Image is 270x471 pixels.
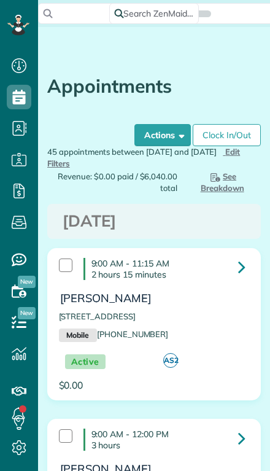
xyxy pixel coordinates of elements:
[18,307,36,319] span: New
[59,329,169,339] a: Mobile[PHONE_NUMBER]
[83,258,200,280] h4: 9:00 AM - 11:15 AM
[183,169,261,195] button: See Breakdown
[91,440,200,451] p: 3 hours
[59,379,83,391] span: $0.00
[59,292,250,305] h3: [PERSON_NAME]
[134,124,191,146] button: Actions
[91,269,200,280] p: 2 hours 15 minutes
[47,76,261,96] h1: Appointments
[65,354,106,370] span: Active
[193,124,261,146] a: Clock In/Out
[163,353,178,368] span: AS2
[59,329,97,342] small: Mobile
[83,429,200,451] h4: 9:00 AM - 12:00 PM
[63,212,245,230] h3: [DATE]
[201,171,244,193] span: See Breakdown
[18,276,36,288] span: New
[38,146,270,169] div: 45 appointments between [DATE] and [DATE]
[59,311,250,322] p: [STREET_ADDRESS]
[47,171,177,194] span: Revenue: $0.00 paid / $6,040.00 total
